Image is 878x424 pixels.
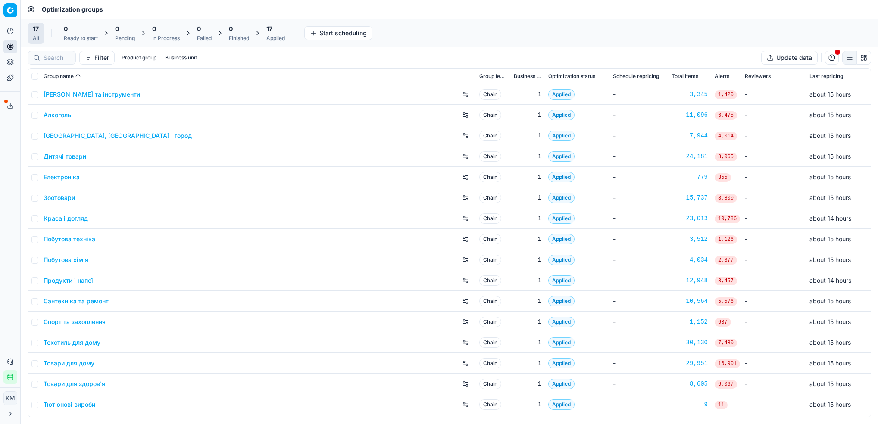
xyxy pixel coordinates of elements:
td: - [609,332,668,353]
span: 0 [115,25,119,33]
span: Optimization groups [42,5,103,14]
span: 5,576 [715,297,737,306]
td: - [609,353,668,374]
a: 11,096 [672,111,708,119]
span: 6,475 [715,111,737,120]
div: 1 [514,400,541,409]
span: Applied [548,193,575,203]
a: 24,181 [672,152,708,161]
span: Applied [548,379,575,389]
span: Optimization status [548,73,595,80]
div: 1 [514,193,541,202]
span: 7,480 [715,339,737,347]
td: - [609,167,668,187]
span: about 15 hours [809,380,851,387]
div: 30,130 [672,338,708,347]
span: Group name [44,73,74,80]
span: 0 [152,25,156,33]
span: 17 [33,25,39,33]
button: Sorted by Group name ascending [74,72,82,81]
div: 29,951 [672,359,708,368]
td: - [609,105,668,125]
button: Business unit [162,53,200,63]
div: 9 [672,400,708,409]
span: Applied [548,275,575,286]
td: - [609,394,668,415]
span: 4,014 [715,132,737,140]
a: 3,345 [672,90,708,99]
span: Group level [479,73,507,80]
div: 1 [514,90,541,99]
a: 7,944 [672,131,708,140]
span: Applied [548,296,575,306]
span: 17 [266,25,272,33]
div: 1 [514,111,541,119]
span: Chain [479,399,501,410]
span: about 15 hours [809,297,851,305]
span: Chain [479,131,501,141]
div: In Progress [152,35,180,42]
span: about 15 hours [809,256,851,263]
span: 6,067 [715,380,737,389]
td: - [741,167,806,187]
td: - [609,125,668,146]
button: КM [3,391,17,405]
td: - [741,229,806,249]
td: - [741,374,806,394]
span: Chain [479,358,501,368]
div: Ready to start [64,35,98,42]
td: - [741,105,806,125]
span: Chain [479,89,501,100]
span: about 15 hours [809,401,851,408]
span: Chain [479,234,501,244]
div: 779 [672,173,708,181]
span: about 15 hours [809,194,851,201]
td: - [609,146,668,167]
span: 1,420 [715,90,737,99]
span: 8,065 [715,153,737,161]
div: 1 [514,318,541,326]
span: Chain [479,296,501,306]
a: 15,737 [672,193,708,202]
span: Chain [479,193,501,203]
div: Failed [197,35,212,42]
a: [PERSON_NAME] та інструменти [44,90,140,99]
a: Електроніка [44,173,80,181]
span: 0 [64,25,68,33]
span: Schedule repricing [613,73,659,80]
span: about 15 hours [809,318,851,325]
td: - [609,208,668,229]
div: 1,152 [672,318,708,326]
a: Товари для дому [44,359,94,368]
td: - [741,146,806,167]
div: 23,013 [672,214,708,223]
td: - [609,229,668,249]
span: 8,800 [715,194,737,203]
div: All [33,35,39,42]
span: 0 [229,25,233,33]
span: 1,126 [715,235,737,244]
span: КM [4,392,17,405]
td: - [741,187,806,208]
a: Сантехніка та ремонт [44,297,109,306]
span: Total items [672,73,698,80]
span: 0 [197,25,201,33]
div: Applied [266,35,285,42]
a: 12,948 [672,276,708,285]
span: about 15 hours [809,235,851,243]
td: - [609,374,668,394]
td: - [609,84,668,105]
td: - [741,312,806,332]
a: [GEOGRAPHIC_DATA], [GEOGRAPHIC_DATA] і город [44,131,192,140]
span: Applied [548,317,575,327]
td: - [741,291,806,312]
span: about 15 hours [809,132,851,139]
span: 8,457 [715,277,737,285]
span: Applied [548,89,575,100]
div: 1 [514,256,541,264]
span: Chain [479,275,501,286]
